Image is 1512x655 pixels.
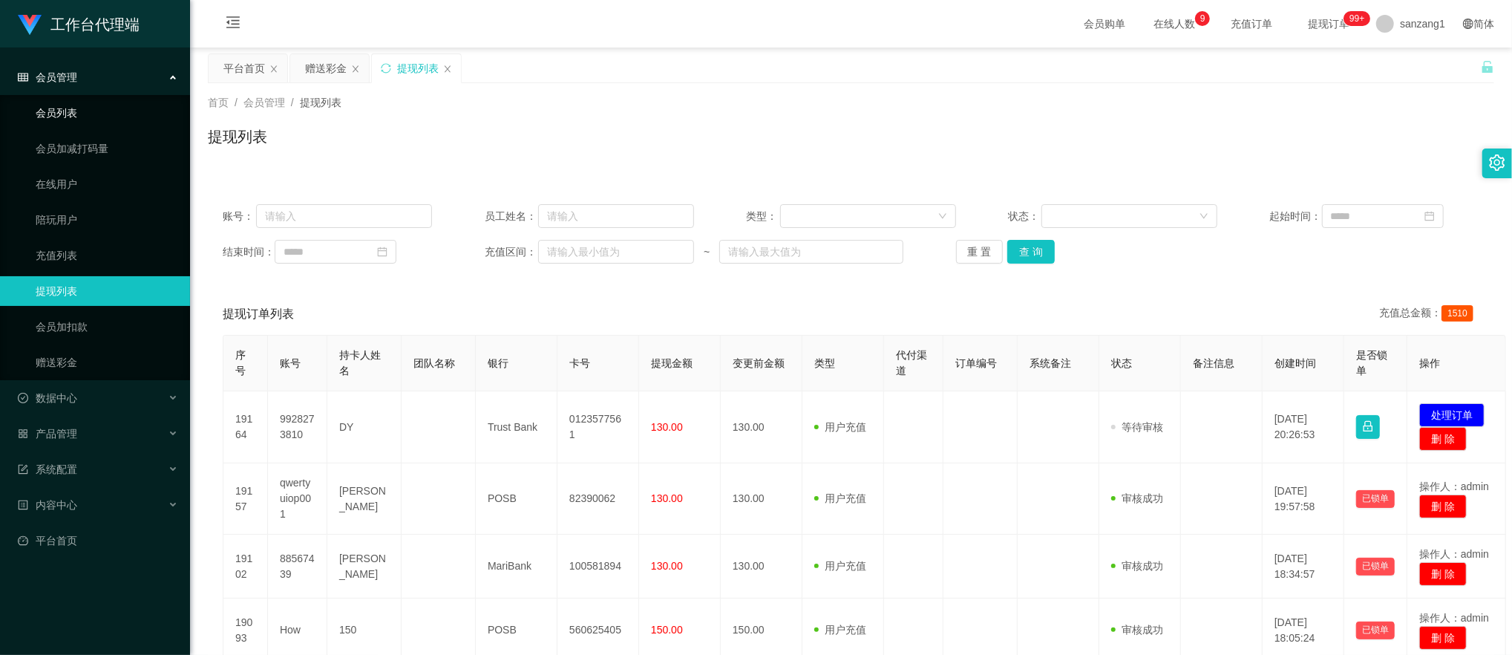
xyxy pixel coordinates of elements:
i: 图标: table [18,72,28,82]
span: 类型 [814,357,835,369]
span: 员工姓名： [485,209,538,224]
span: 操作 [1419,357,1440,369]
i: 图标: global [1463,19,1473,29]
span: 130.00 [651,560,683,572]
i: 图标: menu-fold [208,1,258,48]
button: 已锁单 [1356,622,1395,639]
a: 在线用户 [36,169,178,199]
a: 提现列表 [36,276,178,306]
span: 数据中心 [18,392,77,404]
h1: 提现列表 [208,126,267,148]
i: 图标: calendar [1424,211,1435,221]
span: 用户充值 [814,492,866,504]
td: 0123577561 [557,391,639,463]
td: POSB [476,463,557,535]
button: 重 置 [956,240,1004,264]
td: MariBank [476,535,557,599]
span: 首页 [208,97,229,108]
span: / [291,97,294,108]
span: 130.00 [651,492,683,504]
span: / [235,97,238,108]
span: 审核成功 [1111,492,1163,504]
td: 100581894 [557,535,639,599]
a: 赠送彩金 [36,348,178,377]
span: 130.00 [651,421,683,433]
td: 19157 [223,463,268,535]
a: 陪玩用户 [36,205,178,235]
span: 操作人：admin [1419,548,1489,560]
td: [DATE] 19:57:58 [1263,463,1344,535]
button: 删 除 [1419,626,1467,650]
a: 充值列表 [36,241,178,270]
div: 提现列表 [397,54,439,82]
span: 操作人：admin [1419,480,1489,492]
span: 备注信息 [1193,357,1234,369]
i: 图标: close [351,65,360,74]
span: 会员管理 [18,71,77,83]
td: [DATE] 18:34:57 [1263,535,1344,599]
span: 提现订单列表 [223,305,294,323]
sup: 9 [1195,11,1210,26]
i: 图标: close [443,65,452,74]
button: 图标: lock [1356,415,1380,439]
span: 系统备注 [1030,357,1071,369]
span: 提现订单 [1300,19,1357,29]
i: 图标: calendar [377,247,387,257]
span: 充值订单 [1223,19,1280,29]
span: 是否锁单 [1356,349,1387,377]
i: 图标: unlock [1481,60,1494,74]
i: 图标: sync [381,63,391,74]
input: 请输入 [538,204,694,228]
td: [DATE] 20:26:53 [1263,391,1344,463]
span: 持卡人姓名 [339,349,381,377]
span: 类型： [746,209,779,224]
button: 查 询 [1007,240,1055,264]
div: 赠送彩金 [305,54,347,82]
span: 账号 [280,357,301,369]
p: 9 [1200,11,1205,26]
span: 变更前金额 [733,357,785,369]
span: 状态： [1008,209,1041,224]
h1: 工作台代理端 [50,1,140,48]
button: 处理订单 [1419,403,1485,427]
td: 9928273810 [268,391,327,463]
div: 充值总金额： [1379,305,1479,323]
span: 等待审核 [1111,421,1163,433]
span: 创建时间 [1274,357,1316,369]
span: 状态 [1111,357,1132,369]
input: 请输入最小值为 [538,240,694,264]
span: 起始时间： [1270,209,1322,224]
td: 130.00 [721,391,802,463]
i: 图标: setting [1489,154,1505,171]
button: 已锁单 [1356,490,1395,508]
a: 会员加减打码量 [36,134,178,163]
span: 银行 [488,357,508,369]
td: qwertyuiop001 [268,463,327,535]
span: 代付渠道 [896,349,927,377]
span: ~ [694,244,720,260]
td: 88567439 [268,535,327,599]
input: 请输入 [256,204,433,228]
span: 会员管理 [243,97,285,108]
a: 图标: dashboard平台首页 [18,526,178,555]
span: 审核成功 [1111,624,1163,636]
i: 图标: appstore-o [18,428,28,439]
span: 充值区间： [485,244,538,260]
td: 130.00 [721,463,802,535]
span: 卡号 [569,357,590,369]
input: 请输入最大值为 [719,240,903,264]
span: 提现列表 [300,97,341,108]
span: 产品管理 [18,428,77,440]
span: 序号 [235,349,246,377]
td: 130.00 [721,535,802,599]
i: 图标: form [18,464,28,475]
span: 用户充值 [814,560,866,572]
button: 删 除 [1419,562,1467,586]
span: 用户充值 [814,624,866,636]
i: 图标: profile [18,500,28,510]
span: 在线人数 [1146,19,1202,29]
i: 图标: down [1200,212,1208,222]
img: logo.9652507e.png [18,15,42,36]
td: [PERSON_NAME] [327,463,402,535]
span: 订单编号 [955,357,997,369]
